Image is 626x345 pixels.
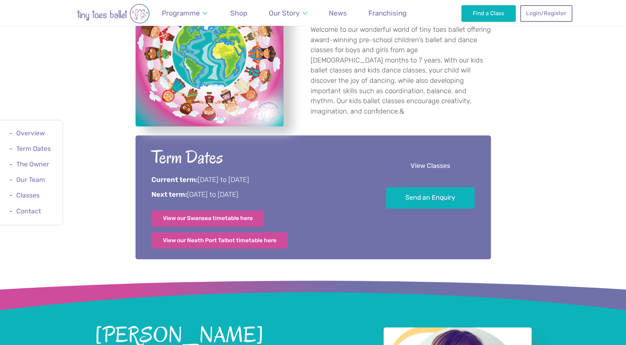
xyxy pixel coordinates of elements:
[161,9,200,17] span: Programme
[151,176,198,184] strong: Current term:
[151,232,288,248] a: View our Neath Port Talbot timetable here
[151,175,366,185] p: [DATE] to [DATE]
[16,192,40,199] a: Classes
[325,4,351,22] a: News
[16,160,49,168] a: The Owner
[386,155,475,177] a: View Classes
[227,4,251,22] a: Shop
[269,9,299,17] span: Our Story
[158,4,211,22] a: Programme
[311,25,491,116] p: Welcome to our wonderful world of tiny toes ballet offering award-winning pre-school children's b...
[16,129,45,137] a: Overview
[386,187,475,209] a: Send an Enquiry
[265,4,311,22] a: Our Story
[329,9,347,17] span: News
[230,9,247,17] span: Shop
[54,4,173,24] img: tiny toes ballet
[368,9,406,17] span: Franchising
[461,5,516,21] a: Find a Class
[151,190,366,200] p: [DATE] to [DATE]
[365,4,410,22] a: Franchising
[151,146,366,169] h2: Term Dates
[151,190,187,199] strong: Next term:
[16,207,41,215] a: Contact
[16,176,45,183] a: Our Team
[151,210,264,227] a: View our Swansea timetable here
[520,5,572,21] a: Login/Register
[16,145,51,152] a: Term Dates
